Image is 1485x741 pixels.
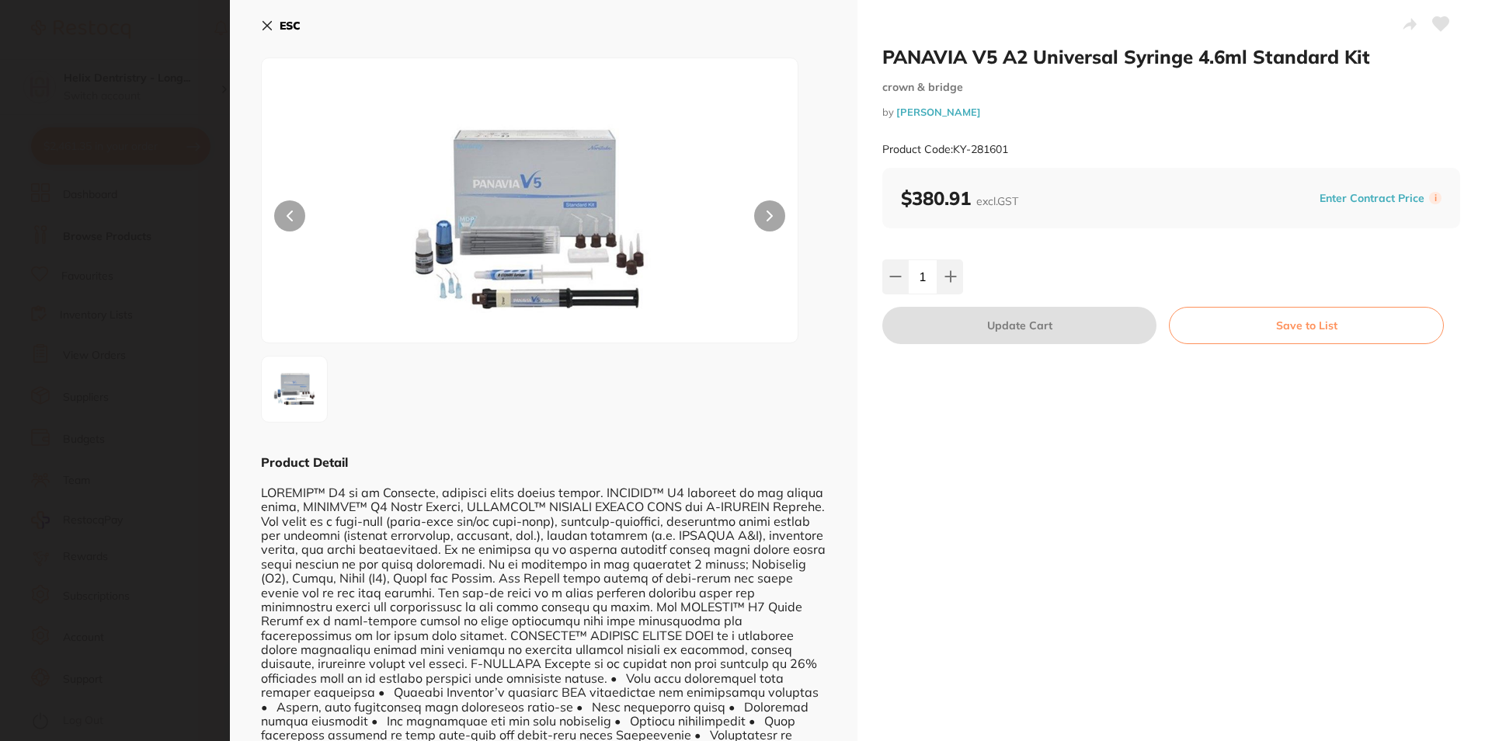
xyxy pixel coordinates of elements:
[882,81,1460,94] small: crown & bridge
[369,97,690,343] img: MS5qcGc
[261,454,348,470] b: Product Detail
[1169,307,1444,344] button: Save to List
[1315,191,1429,206] button: Enter Contract Price
[266,361,322,417] img: MS5qcGc
[882,106,1460,118] small: by
[896,106,981,118] a: [PERSON_NAME]
[976,194,1018,208] span: excl. GST
[1429,192,1442,204] label: i
[280,19,301,33] b: ESC
[882,45,1460,68] h2: PANAVIA V5 A2 Universal Syringe 4.6ml Standard Kit
[882,307,1156,344] button: Update Cart
[901,186,1018,210] b: $380.91
[261,12,301,39] button: ESC
[882,143,1008,156] small: Product Code: KY-281601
